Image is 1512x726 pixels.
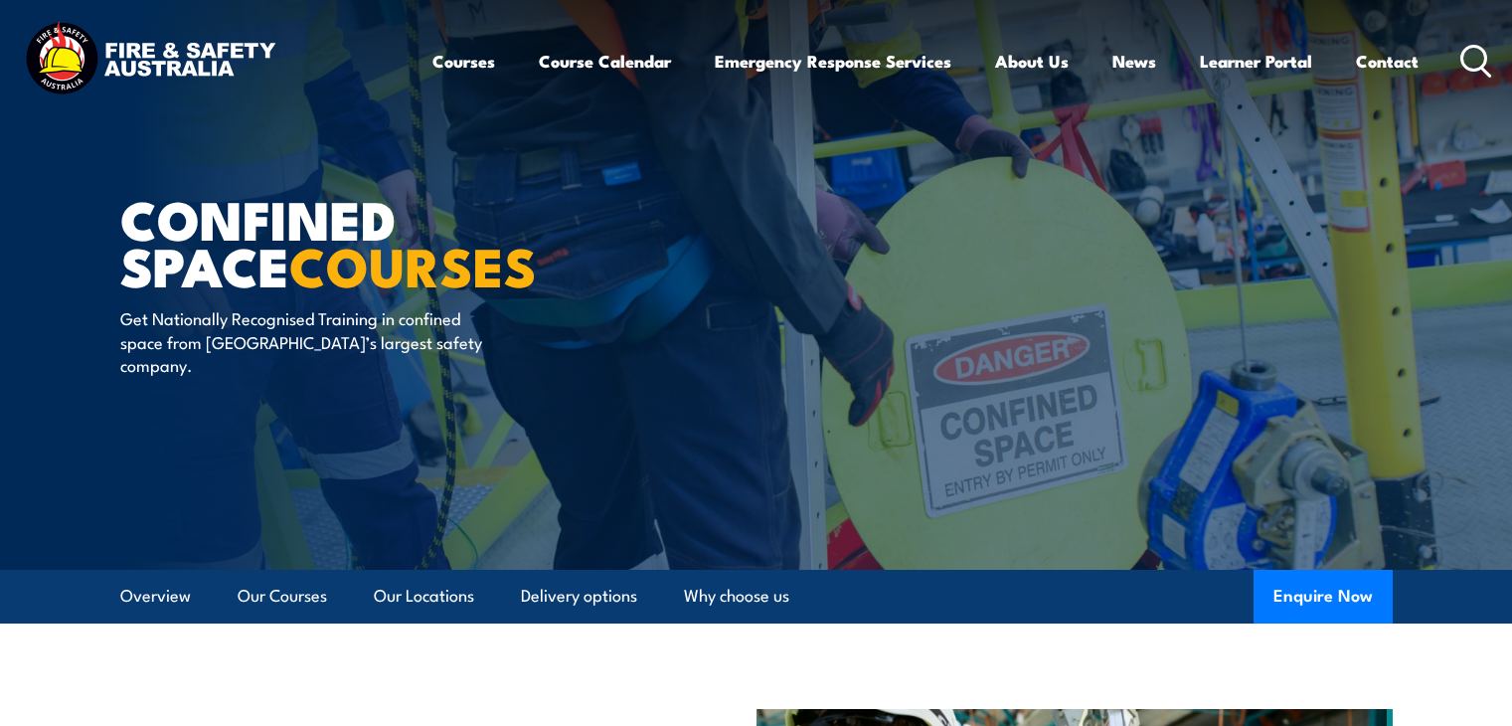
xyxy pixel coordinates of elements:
a: Courses [432,35,495,88]
a: Overview [120,570,191,623]
a: Delivery options [521,570,637,623]
h1: Confined Space [120,195,611,287]
a: About Us [995,35,1069,88]
button: Enquire Now [1254,570,1393,624]
a: Contact [1356,35,1419,88]
a: Learner Portal [1200,35,1312,88]
a: Emergency Response Services [715,35,951,88]
a: News [1112,35,1156,88]
a: Our Courses [238,570,327,623]
a: Course Calendar [539,35,671,88]
a: Why choose us [684,570,789,623]
p: Get Nationally Recognised Training in confined space from [GEOGRAPHIC_DATA]’s largest safety comp... [120,306,483,376]
a: Our Locations [374,570,474,623]
strong: COURSES [289,223,537,305]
